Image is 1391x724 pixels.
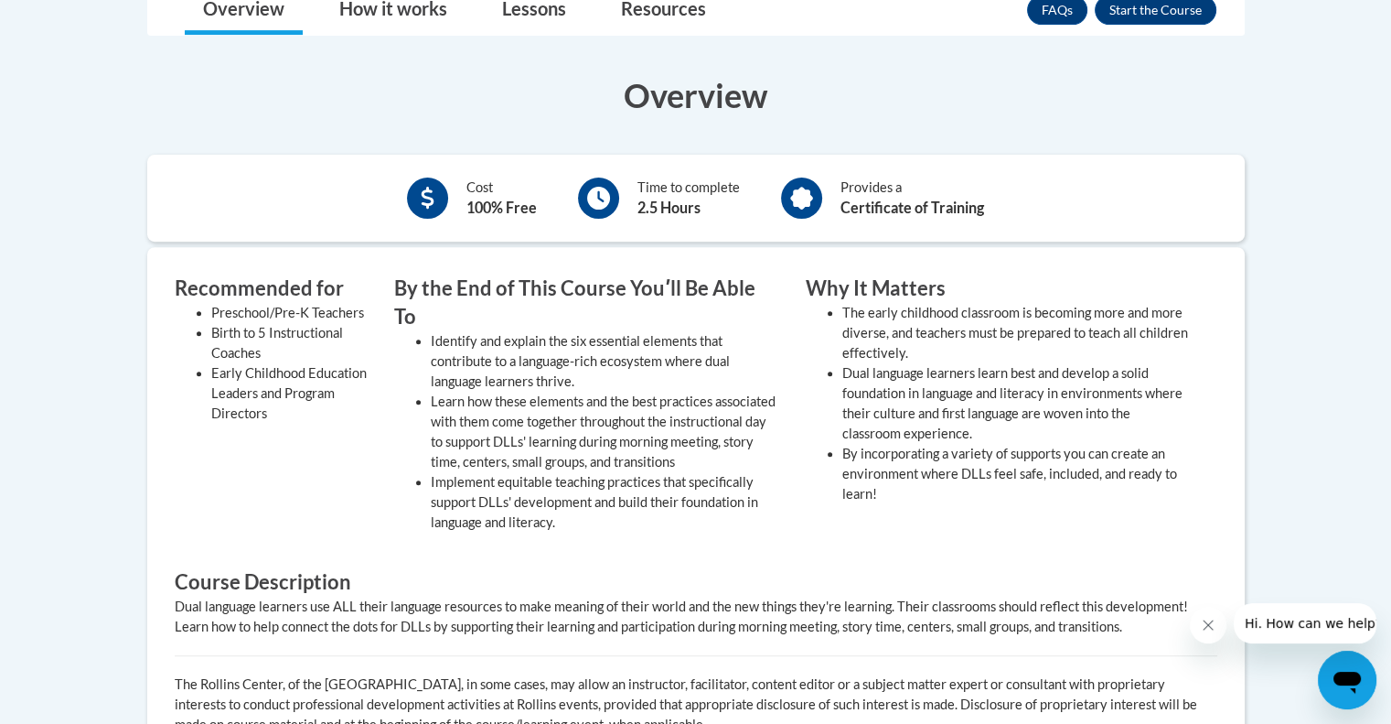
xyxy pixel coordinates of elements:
[842,363,1190,444] li: Dual language learners learn best and develop a solid foundation in language and literacy in envi...
[431,331,778,392] li: Identify and explain the six essential elements that contribute to a language-rich ecosystem wher...
[175,597,1217,637] div: Dual language learners use ALL their language resources to make meaning of their world and the ne...
[211,323,367,363] li: Birth to 5 Instructional Coaches
[431,392,778,472] li: Learn how these elements and the best practices associated with them come together throughout the...
[637,178,740,219] div: Time to complete
[175,275,367,303] h3: Recommended for
[175,568,1217,597] h3: Course Description
[394,275,778,331] h3: By the End of This Course Youʹll Be Able To
[211,303,367,323] li: Preschool/Pre-K Teachers
[840,178,984,219] div: Provides a
[211,363,367,424] li: Early Childhood Education Leaders and Program Directors
[842,303,1190,363] li: The early childhood classroom is becoming more and more diverse, and teachers must be prepared to...
[637,199,701,216] b: 2.5 Hours
[11,13,148,27] span: Hi. How can we help?
[466,199,537,216] b: 100% Free
[806,275,1190,303] h3: Why It Matters
[431,472,778,533] li: Implement equitable teaching practices that specifically support DLLs' development and build thei...
[840,199,984,216] b: Certificate of Training
[147,72,1245,118] h3: Overview
[1234,603,1376,643] iframe: Message from company
[1318,651,1376,709] iframe: Button to launch messaging window
[842,444,1190,504] li: By incorporating a variety of supports you can create an environment where DLLs feel safe, includ...
[1190,607,1226,643] iframe: Close message
[466,178,537,219] div: Cost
